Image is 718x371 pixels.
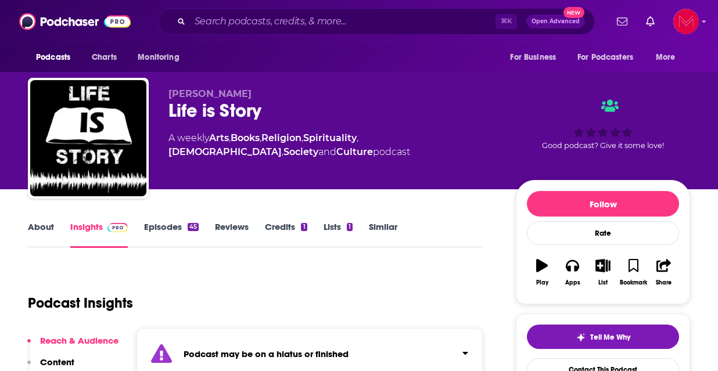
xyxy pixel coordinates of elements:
img: Podchaser Pro [107,223,128,232]
div: Apps [565,279,580,286]
span: For Podcasters [577,49,633,66]
img: Podchaser - Follow, Share and Rate Podcasts [19,10,131,33]
input: Search podcasts, credits, & more... [190,12,496,31]
span: New [563,7,584,18]
a: Show notifications dropdown [612,12,632,31]
div: Play [536,279,548,286]
button: open menu [570,46,650,69]
span: ⌘ K [496,14,517,29]
a: InsightsPodchaser Pro [70,221,128,248]
button: Share [649,251,679,293]
button: List [588,251,618,293]
button: open menu [130,46,194,69]
span: , [282,146,283,157]
img: tell me why sparkle [576,333,586,342]
div: Bookmark [620,279,647,286]
span: Podcasts [36,49,70,66]
p: Reach & Audience [40,335,119,346]
div: Search podcasts, credits, & more... [158,8,595,35]
span: For Business [510,49,556,66]
div: 1 [301,223,307,231]
div: 45 [188,223,199,231]
a: Similar [369,221,397,248]
span: , [357,132,358,143]
a: Reviews [215,221,249,248]
a: Culture [336,146,373,157]
span: , [229,132,231,143]
button: Show profile menu [673,9,699,34]
a: About [28,221,54,248]
button: Apps [557,251,587,293]
span: and [318,146,336,157]
a: [DEMOGRAPHIC_DATA] [168,146,282,157]
a: Charts [84,46,124,69]
button: Open AdvancedNew [526,15,585,28]
span: Tell Me Why [590,333,630,342]
img: Life is Story [30,80,146,196]
span: , [260,132,261,143]
img: User Profile [673,9,699,34]
button: Play [527,251,557,293]
a: Society [283,146,318,157]
div: Good podcast? Give it some love! [516,88,690,160]
button: open menu [502,46,570,69]
button: tell me why sparkleTell Me Why [527,325,679,349]
a: Lists1 [324,221,353,248]
a: Books [231,132,260,143]
span: Good podcast? Give it some love! [542,141,664,150]
span: [PERSON_NAME] [168,88,252,99]
button: Reach & Audience [27,335,119,356]
span: Open Advanced [532,19,580,24]
button: open menu [28,46,85,69]
button: Follow [527,191,679,217]
a: Show notifications dropdown [641,12,659,31]
a: Arts [209,132,229,143]
button: open menu [648,46,690,69]
div: Share [656,279,672,286]
div: 1 [347,223,353,231]
div: Rate [527,221,679,245]
a: Episodes45 [144,221,199,248]
span: Logged in as Pamelamcclure [673,9,699,34]
div: A weekly podcast [168,131,497,159]
h1: Podcast Insights [28,294,133,312]
button: Bookmark [618,251,648,293]
span: Charts [92,49,117,66]
a: Religion [261,132,301,143]
strong: Podcast may be on a hiatus or finished [184,348,349,359]
span: More [656,49,676,66]
div: List [598,279,608,286]
span: Monitoring [138,49,179,66]
a: Credits1 [265,221,307,248]
a: Spirituality [303,132,357,143]
p: Content [40,356,74,368]
span: , [301,132,303,143]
